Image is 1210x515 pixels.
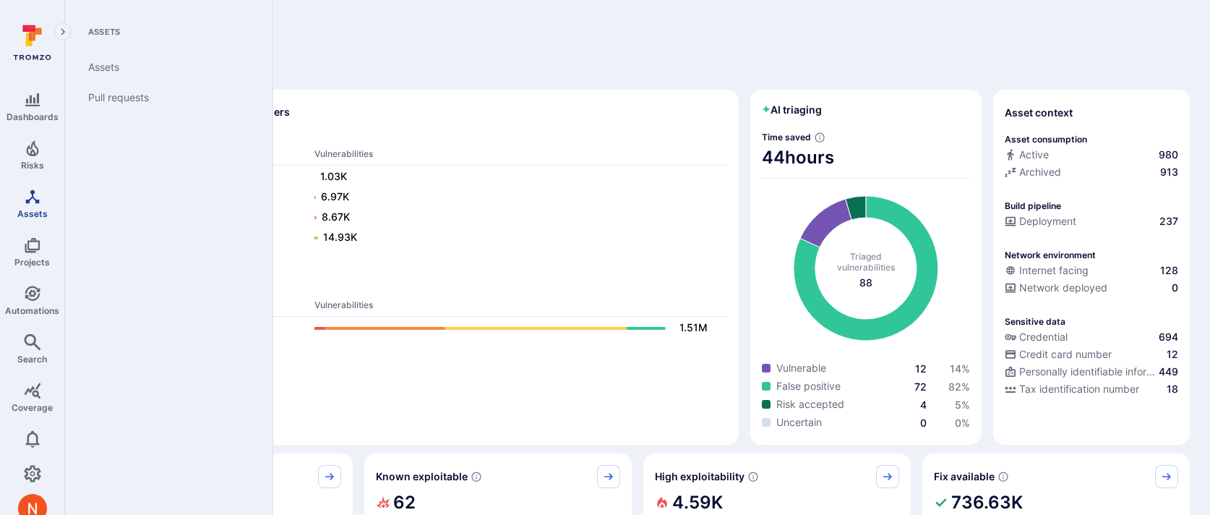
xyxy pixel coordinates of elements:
span: Deployment [1019,214,1076,229]
span: Uncertain [776,415,822,430]
span: 913 [1160,165,1178,179]
text: 14.93K [323,231,357,243]
svg: Vulnerabilities with fix available [997,471,1009,482]
a: Active980 [1005,148,1178,162]
a: Credential694 [1005,330,1178,344]
span: 12 [1167,347,1178,362]
svg: Confirmed exploitable by KEV [471,471,482,482]
span: 980 [1159,148,1178,162]
p: Sensitive data [1005,316,1065,327]
div: Active [1005,148,1049,162]
a: 8.67K [314,209,713,226]
span: total [859,276,872,290]
span: 18 [1167,382,1178,396]
span: Dashboards [7,111,59,122]
span: Projects [14,257,50,268]
span: Time saved [762,132,811,142]
div: Internet facing [1005,263,1089,278]
a: 6.97K [314,189,713,206]
text: 1.03K [320,170,347,182]
div: Evidence indicative of processing tax identification numbers [1005,382,1178,399]
i: Expand navigation menu [58,26,68,38]
a: 4 [920,399,927,411]
div: Evidence indicative of processing personally identifiable information [1005,365,1178,382]
text: 8.67K [322,210,350,223]
span: 237 [1159,214,1178,229]
a: Credit card number12 [1005,347,1178,362]
span: Triaged vulnerabilities [837,251,895,273]
span: Credit card number [1019,347,1112,362]
span: 0 % [955,417,970,429]
a: Network deployed0 [1005,281,1178,295]
span: 14 % [950,362,970,375]
span: Asset context [1005,106,1073,120]
a: Deployment237 [1005,214,1178,229]
span: Fix available [934,469,995,484]
span: Internet facing [1019,263,1089,278]
span: 5 % [955,399,970,411]
p: Build pipeline [1005,200,1061,211]
span: Network deployed [1019,281,1107,295]
span: Assets [17,208,48,219]
p: Asset consumption [1005,134,1087,145]
a: Archived913 [1005,165,1178,179]
span: Vulnerable [776,361,826,375]
div: Credential [1005,330,1068,344]
div: Credit card number [1005,347,1112,362]
a: 1.03K [314,169,713,186]
span: Ops scanners [97,282,727,293]
div: Deployment [1005,214,1076,229]
span: 0 [1172,281,1178,295]
span: Risk accepted [776,397,844,412]
a: 1.51M [314,320,713,337]
span: 128 [1160,263,1178,278]
p: Network environment [1005,250,1096,260]
span: Credential [1019,330,1068,344]
a: 14% [950,362,970,375]
a: 12 [915,362,927,375]
span: 82 % [948,380,970,393]
div: Evidence that the asset is packaged and deployed somewhere [1005,281,1178,298]
div: Code repository is archived [1005,165,1178,182]
div: Configured deployment pipeline [1005,214,1178,231]
span: Dev scanners [97,131,727,142]
span: Assets [77,26,255,38]
th: Vulnerabilities [314,299,727,317]
a: Tax identification number18 [1005,382,1178,396]
span: Search [17,354,47,365]
div: Personally identifiable information (PII) [1005,365,1156,379]
div: Network deployed [1005,281,1107,295]
a: 0 [920,417,927,429]
a: Assets [77,52,255,82]
a: Pull requests [77,82,255,113]
a: 82% [948,380,970,393]
span: False positive [776,379,841,393]
div: Archived [1005,165,1061,179]
span: Tax identification number [1019,382,1139,396]
a: 5% [955,399,970,411]
svg: Estimated based on an average time of 30 mins needed to triage each vulnerability [814,132,825,143]
span: Coverage [12,402,53,413]
text: 6.97K [321,190,349,203]
span: Automations [5,305,59,316]
a: 14.93K [314,229,713,247]
span: High exploitability [655,469,745,484]
span: Archived [1019,165,1061,179]
a: Internet facing128 [1005,263,1178,278]
span: 694 [1159,330,1178,344]
text: 1.51M [679,321,708,333]
span: Risks [21,160,44,171]
div: Evidence indicative of handling user or service credentials [1005,330,1178,347]
span: Active [1019,148,1049,162]
div: Commits seen in the last 180 days [1005,148,1178,165]
span: Personally identifiable information (PII) [1019,365,1156,379]
a: 72 [914,380,927,393]
button: Expand navigation menu [54,23,72,41]
h2: AI triaging [762,103,822,117]
svg: EPSS score ≥ 0.7 [747,471,759,482]
div: Evidence that an asset is internet facing [1005,263,1178,281]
